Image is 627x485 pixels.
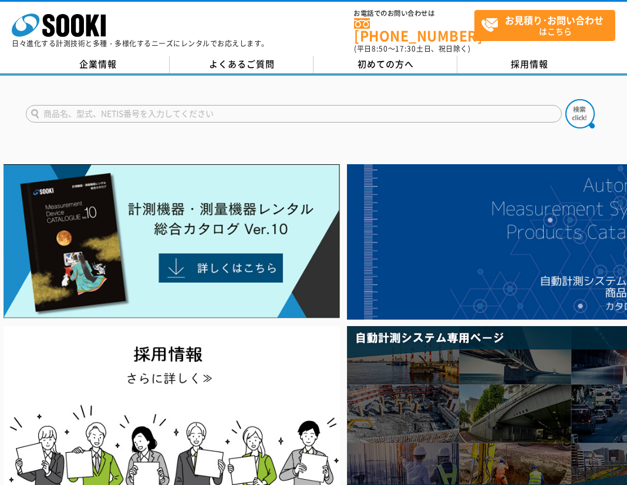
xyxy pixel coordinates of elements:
[313,56,457,73] a: 初めての方へ
[354,18,474,42] a: [PHONE_NUMBER]
[26,56,170,73] a: 企業情報
[4,164,340,318] img: Catalog Ver10
[474,10,615,41] a: お見積り･お問い合わせはこちら
[26,105,562,123] input: 商品名、型式、NETIS番号を入力してください
[505,13,604,27] strong: お見積り･お問い合わせ
[565,99,595,128] img: btn_search.png
[354,10,474,17] span: お電話でのお問い合わせは
[354,43,470,54] span: (平日 ～ 土日、祝日除く)
[481,11,615,40] span: はこちら
[170,56,313,73] a: よくあるご質問
[457,56,601,73] a: 採用情報
[358,57,414,70] span: 初めての方へ
[372,43,388,54] span: 8:50
[12,40,269,47] p: 日々進化する計測技術と多種・多様化するニーズにレンタルでお応えします。
[395,43,416,54] span: 17:30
